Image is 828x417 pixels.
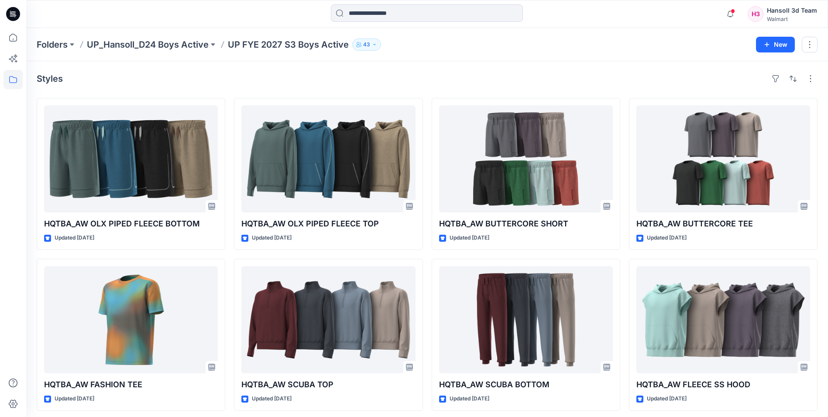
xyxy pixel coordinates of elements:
p: Updated [DATE] [450,394,489,403]
div: H3 [748,6,763,22]
a: HQTBA_AW SCUBA TOP [241,266,415,373]
p: Updated [DATE] [450,233,489,243]
p: HQTBA_AW BUTTERCORE TEE [636,218,810,230]
p: HQTBA_AW BUTTERCORE SHORT [439,218,613,230]
a: HQTBA_AW FASHION TEE [44,266,218,373]
p: Updated [DATE] [55,394,94,403]
a: HQTBA_AW BUTTERCORE TEE [636,105,810,212]
p: 43 [363,40,370,49]
p: Updated [DATE] [252,233,292,243]
p: HQTBA_AW OLX PIPED FLEECE BOTTOM [44,218,218,230]
a: UP_Hansoll_D24 Boys Active [87,38,209,51]
div: Walmart [767,16,817,22]
div: Hansoll 3d Team [767,5,817,16]
a: Folders [37,38,68,51]
p: HQTBA_AW SCUBA BOTTOM [439,379,613,391]
p: Updated [DATE] [647,394,687,403]
h4: Styles [37,73,63,84]
button: New [756,37,795,52]
a: HQTBA_AW FLEECE SS HOOD [636,266,810,373]
p: Updated [DATE] [252,394,292,403]
a: HQTBA_AW OLX PIPED FLEECE TOP [241,105,415,212]
a: HQTBA_AW OLX PIPED FLEECE BOTTOM [44,105,218,212]
p: Updated [DATE] [55,233,94,243]
button: 43 [352,38,381,51]
p: HQTBA_AW SCUBA TOP [241,379,415,391]
p: HQTBA_AW OLX PIPED FLEECE TOP [241,218,415,230]
p: HQTBA_AW FASHION TEE [44,379,218,391]
p: HQTBA_AW FLEECE SS HOOD [636,379,810,391]
p: Updated [DATE] [647,233,687,243]
a: HQTBA_AW SCUBA BOTTOM [439,266,613,373]
p: UP FYE 2027 S3 Boys Active [228,38,349,51]
a: HQTBA_AW BUTTERCORE SHORT [439,105,613,212]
